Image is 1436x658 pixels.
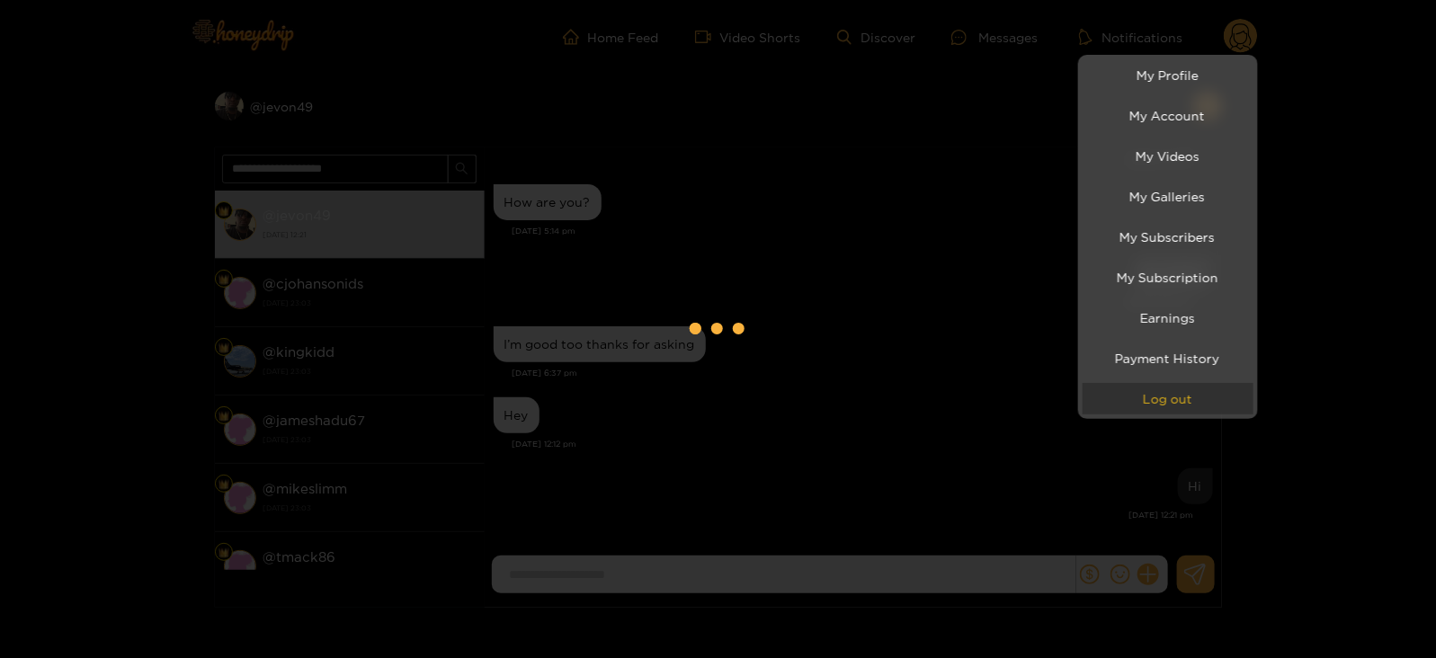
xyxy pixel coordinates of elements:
a: My Subscribers [1083,221,1253,253]
a: My Profile [1083,59,1253,91]
a: My Videos [1083,140,1253,172]
a: My Account [1083,100,1253,131]
a: My Galleries [1083,181,1253,212]
a: Earnings [1083,302,1253,333]
a: Payment History [1083,342,1253,374]
button: Log out [1083,383,1253,414]
a: My Subscription [1083,262,1253,293]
